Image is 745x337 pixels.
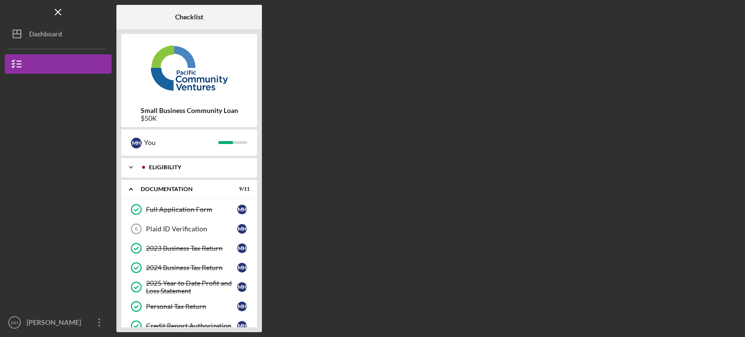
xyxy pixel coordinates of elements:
a: Credit Report AuthorizationMH [126,316,252,336]
div: M H [237,282,247,292]
a: 2025 Year to Date Profit and Loss StatementMH [126,277,252,297]
a: 2023 Business Tax ReturnMH [126,239,252,258]
a: Full Application FormMH [126,200,252,219]
div: You [144,134,218,151]
button: MH[PERSON_NAME] [5,313,112,332]
div: M H [237,263,247,273]
div: [PERSON_NAME] [24,313,87,335]
b: Small Business Community Loan [141,107,238,114]
div: 2025 Year to Date Profit and Loss Statement [146,279,237,295]
b: Checklist [175,13,203,21]
a: Personal Tax ReturnMH [126,297,252,316]
div: Credit Report Authorization [146,322,237,330]
div: Plaid ID Verification [146,225,237,233]
div: M H [237,321,247,331]
div: M H [131,138,142,148]
text: MH [11,320,18,325]
div: 2024 Business Tax Return [146,264,237,272]
div: M H [237,302,247,311]
div: Full Application Form [146,206,237,213]
div: M H [237,243,247,253]
div: 9 / 11 [232,186,250,192]
div: Dashboard [29,24,62,46]
a: 2024 Business Tax ReturnMH [126,258,252,277]
div: $50K [141,114,238,122]
div: Documentation [141,186,226,192]
div: 2023 Business Tax Return [146,244,237,252]
a: 6Plaid ID VerificationMH [126,219,252,239]
div: M H [237,205,247,214]
img: Product logo [121,39,257,97]
div: M H [237,224,247,234]
div: Eligibility [149,164,245,170]
div: Personal Tax Return [146,303,237,310]
tspan: 6 [135,226,138,232]
button: Dashboard [5,24,112,44]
